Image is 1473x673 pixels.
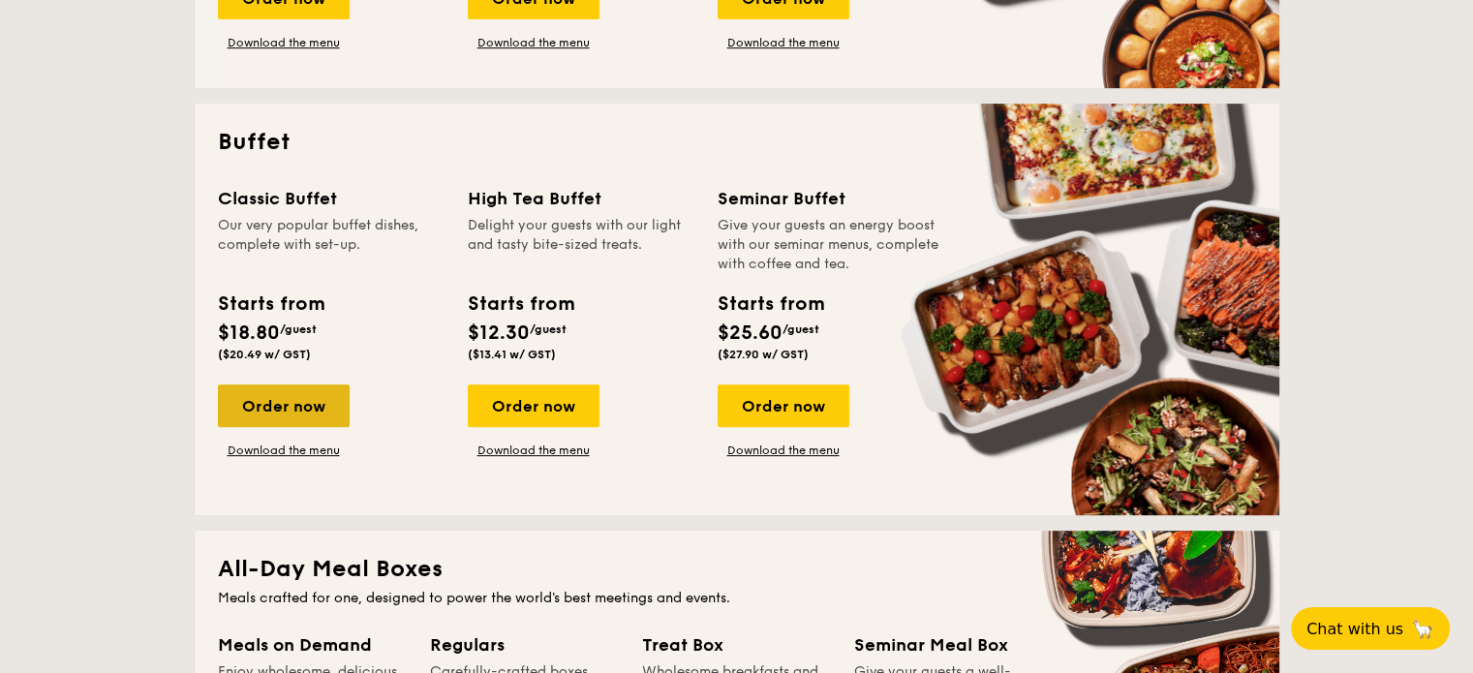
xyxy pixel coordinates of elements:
[218,589,1256,608] div: Meals crafted for one, designed to power the world's best meetings and events.
[530,322,567,336] span: /guest
[468,443,599,458] a: Download the menu
[468,290,573,319] div: Starts from
[430,631,619,658] div: Regulars
[718,290,823,319] div: Starts from
[718,348,809,361] span: ($27.90 w/ GST)
[218,321,280,345] span: $18.80
[718,35,849,50] a: Download the menu
[218,384,350,427] div: Order now
[280,322,317,336] span: /guest
[718,443,849,458] a: Download the menu
[1306,620,1403,638] span: Chat with us
[218,216,445,274] div: Our very popular buffet dishes, complete with set-up.
[218,35,350,50] a: Download the menu
[468,216,694,274] div: Delight your guests with our light and tasty bite-sized treats.
[1411,618,1434,640] span: 🦙
[218,443,350,458] a: Download the menu
[468,348,556,361] span: ($13.41 w/ GST)
[642,631,831,658] div: Treat Box
[718,216,944,274] div: Give your guests an energy boost with our seminar menus, complete with coffee and tea.
[468,185,694,212] div: High Tea Buffet
[468,35,599,50] a: Download the menu
[718,384,849,427] div: Order now
[218,631,407,658] div: Meals on Demand
[218,554,1256,585] h2: All-Day Meal Boxes
[218,127,1256,158] h2: Buffet
[218,290,323,319] div: Starts from
[718,321,783,345] span: $25.60
[468,384,599,427] div: Order now
[783,322,819,336] span: /guest
[218,185,445,212] div: Classic Buffet
[854,631,1043,658] div: Seminar Meal Box
[468,321,530,345] span: $12.30
[718,185,944,212] div: Seminar Buffet
[218,348,311,361] span: ($20.49 w/ GST)
[1291,607,1450,650] button: Chat with us🦙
